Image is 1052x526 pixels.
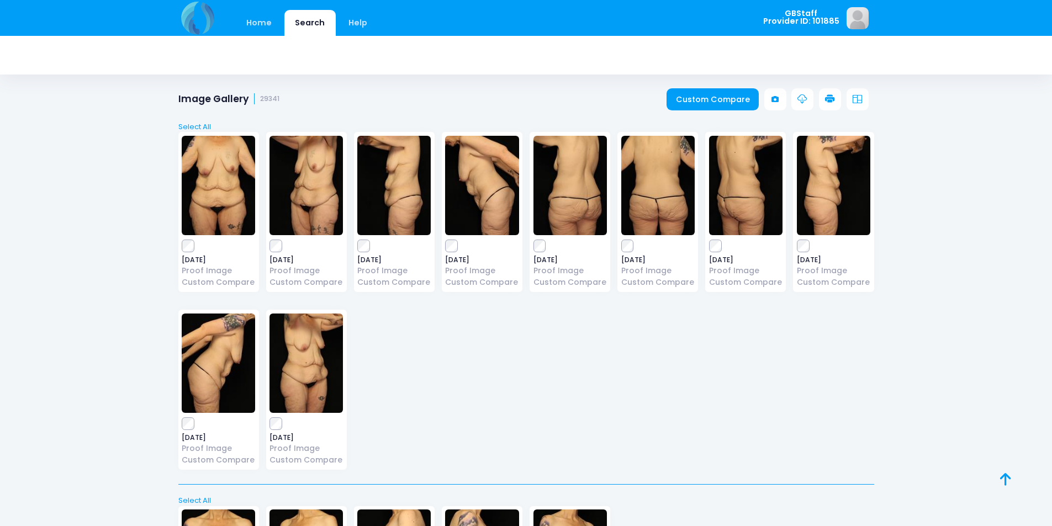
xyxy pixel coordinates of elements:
a: Custom Compare [667,88,759,110]
a: Custom Compare [182,277,255,288]
a: Search [284,10,336,36]
a: Custom Compare [533,277,607,288]
img: image [709,136,783,235]
img: image [621,136,695,235]
span: [DATE] [621,257,695,263]
a: Proof Image [709,265,783,277]
a: Custom Compare [269,277,343,288]
img: image [445,136,519,235]
img: image [182,314,255,413]
span: GBStaff Provider ID: 101885 [763,9,839,25]
h1: Image Gallery [178,93,280,105]
a: Proof Image [445,265,519,277]
span: [DATE] [709,257,783,263]
img: image [533,136,607,235]
a: Proof Image [357,265,431,277]
span: [DATE] [533,257,607,263]
a: Proof Image [533,265,607,277]
a: Home [236,10,283,36]
a: Proof Image [182,443,255,454]
a: Proof Image [269,265,343,277]
a: Custom Compare [445,277,519,288]
small: 29341 [260,95,279,103]
a: Help [337,10,378,36]
a: Custom Compare [621,277,695,288]
span: [DATE] [445,257,519,263]
img: image [357,136,431,235]
img: image [269,314,343,413]
a: Custom Compare [709,277,783,288]
a: Custom Compare [269,454,343,466]
a: Proof Image [269,443,343,454]
span: [DATE] [269,434,343,441]
span: [DATE] [182,257,255,263]
a: Custom Compare [357,277,431,288]
a: Proof Image [621,265,695,277]
span: [DATE] [269,257,343,263]
span: [DATE] [182,434,255,441]
img: image [182,136,255,235]
a: Select All [175,121,877,132]
img: image [269,136,343,235]
a: Proof Image [797,265,870,277]
img: image [797,136,870,235]
a: Custom Compare [182,454,255,466]
a: Custom Compare [797,277,870,288]
span: [DATE] [357,257,431,263]
img: image [847,7,869,29]
a: Select All [175,495,877,506]
a: Proof Image [182,265,255,277]
span: [DATE] [797,257,870,263]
